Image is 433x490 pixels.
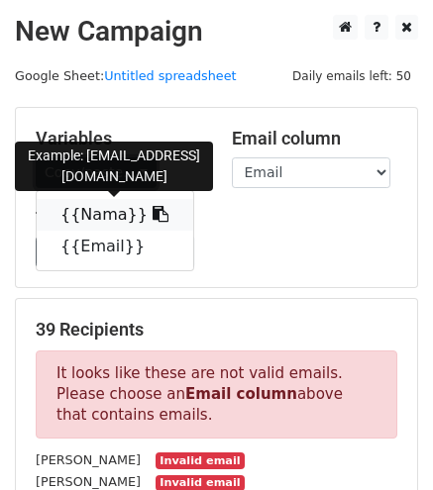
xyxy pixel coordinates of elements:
[232,128,398,149] h5: Email column
[334,395,433,490] iframe: Chat Widget
[156,452,245,469] small: Invalid email
[36,452,141,467] small: [PERSON_NAME]
[15,15,418,49] h2: New Campaign
[36,474,141,489] small: [PERSON_NAME]
[36,128,202,149] h5: Variables
[185,385,297,403] strong: Email column
[104,68,236,83] a: Untitled spreadsheet
[36,350,397,439] p: It looks like these are not valid emails. Please choose an above that contains emails.
[15,142,213,191] div: Example: [EMAIL_ADDRESS][DOMAIN_NAME]
[285,68,418,83] a: Daily emails left: 50
[15,68,237,83] small: Google Sheet:
[37,231,193,262] a: {{Email}}
[285,65,418,87] span: Daily emails left: 50
[37,199,193,231] a: {{Nama}}
[36,319,397,341] h5: 39 Recipients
